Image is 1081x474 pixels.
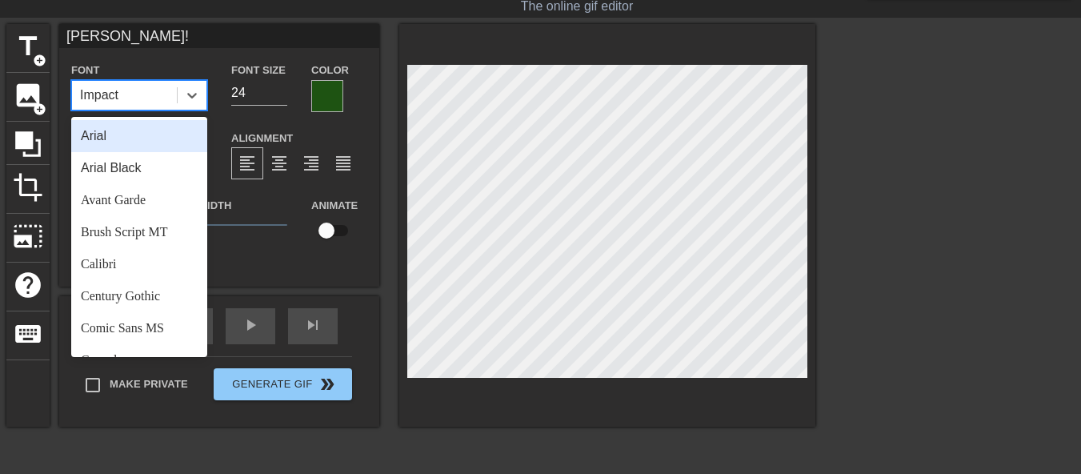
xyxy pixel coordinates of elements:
label: Font [71,62,99,78]
span: photo_size_select_large [13,221,43,251]
span: title [13,31,43,62]
span: help [13,270,43,300]
div: Calibri [71,248,207,280]
div: Century Gothic [71,280,207,312]
span: image [13,80,43,110]
div: Avant Garde [71,184,207,216]
span: format_align_center [270,154,289,173]
div: Arial [71,120,207,152]
div: Comic Sans MS [71,312,207,344]
span: format_align_left [238,154,257,173]
span: keyboard [13,319,43,349]
span: skip_next [303,315,322,335]
span: add_circle [33,102,46,116]
span: add_circle [33,54,46,67]
span: crop [13,172,43,203]
span: Generate Gif [220,375,346,394]
button: Generate Gif [214,368,352,400]
div: Impact [80,86,118,105]
span: play_arrow [241,315,260,335]
span: format_align_justify [334,154,353,173]
label: Animate [311,198,358,214]
div: Arial Black [71,152,207,184]
label: Color [311,62,349,78]
span: format_align_right [302,154,321,173]
span: double_arrow [318,375,337,394]
span: Make Private [110,376,188,392]
div: Consolas [71,344,207,376]
label: Alignment [231,131,293,147]
label: Font Size [231,62,286,78]
div: Brush Script MT [71,216,207,248]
